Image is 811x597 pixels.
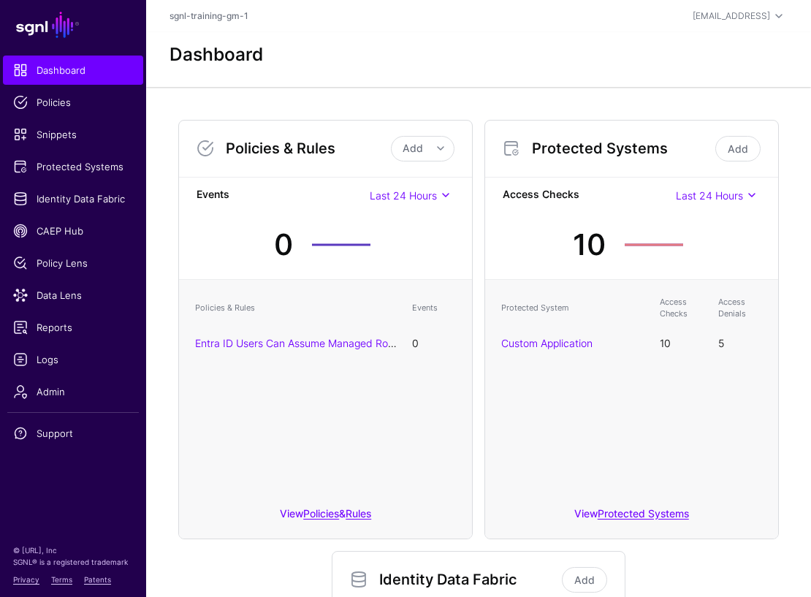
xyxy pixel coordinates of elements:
a: Protected Systems [3,152,143,181]
td: 5 [711,327,769,360]
th: Events [405,289,463,327]
a: Entra ID Users Can Assume Managed Roles [195,337,401,349]
a: Admin [3,377,143,406]
a: sgnl-training-gm-1 [170,10,248,21]
td: 10 [652,327,711,360]
span: Add [403,142,423,154]
span: Last 24 Hours [370,189,437,202]
a: Custom Application [501,337,593,349]
div: [EMAIL_ADDRESS] [693,9,770,23]
span: Reports [13,320,133,335]
th: Policies & Rules [188,289,405,327]
span: Data Lens [13,288,133,303]
div: View & [179,497,472,539]
span: Support [13,426,133,441]
span: Identity Data Fabric [13,191,133,206]
a: Identity Data Fabric [3,184,143,213]
h3: Policies & Rules [226,140,391,157]
span: CAEP Hub [13,224,133,238]
a: Patents [84,575,111,584]
td: 0 [405,327,463,360]
div: View [485,497,778,539]
span: Snippets [13,127,133,142]
a: Dashboard [3,56,143,85]
a: Logs [3,345,143,374]
h3: Identity Data Fabric [379,571,560,588]
a: Add [562,567,607,593]
a: CAEP Hub [3,216,143,246]
th: Access Denials [711,289,769,327]
div: 10 [573,223,606,267]
span: Dashboard [13,63,133,77]
th: Access Checks [652,289,711,327]
a: Rules [346,507,371,520]
a: Reports [3,313,143,342]
a: Snippets [3,120,143,149]
p: SGNL® is a registered trademark [13,556,133,568]
a: Policies [3,88,143,117]
a: Protected Systems [598,507,689,520]
a: Terms [51,575,72,584]
strong: Access Checks [503,186,676,205]
span: Admin [13,384,133,399]
a: Add [715,136,761,161]
a: Policy Lens [3,248,143,278]
strong: Events [197,186,370,205]
th: Protected System [494,289,652,327]
p: © [URL], Inc [13,544,133,556]
span: Policy Lens [13,256,133,270]
a: Privacy [13,575,39,584]
span: Last 24 Hours [676,189,743,202]
span: Protected Systems [13,159,133,174]
a: SGNL [9,9,137,41]
span: Logs [13,352,133,367]
h3: Protected Systems [532,140,712,157]
h2: Dashboard [170,44,263,65]
span: Policies [13,95,133,110]
a: Data Lens [3,281,143,310]
div: 0 [274,223,293,267]
a: Policies [303,507,339,520]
